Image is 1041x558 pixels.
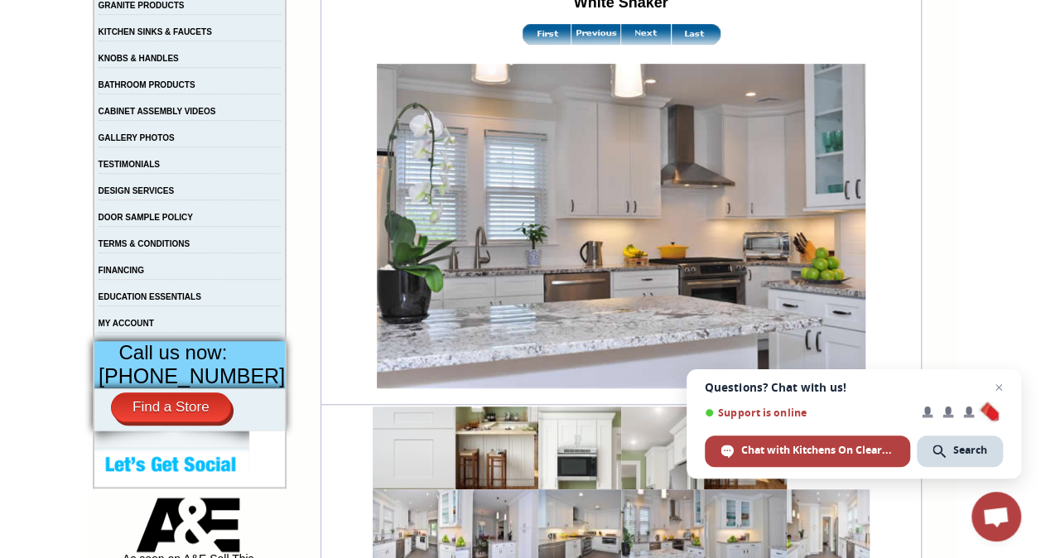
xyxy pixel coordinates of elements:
[953,443,987,458] span: Search
[99,54,179,63] a: KNOBS & HANDLES
[705,435,910,467] div: Chat with Kitchens On Clearance
[99,319,154,328] a: MY ACCOUNT
[99,364,285,387] span: [PHONE_NUMBER]
[99,186,175,195] a: DESIGN SERVICES
[705,381,1003,394] span: Questions? Chat with us!
[917,435,1003,467] div: Search
[99,292,201,301] a: EDUCATION ESSENTIALS
[99,1,185,10] a: GRANITE PRODUCTS
[99,160,160,169] a: TESTIMONIALS
[99,266,145,275] a: FINANCING
[119,341,228,363] span: Call us now:
[741,443,894,458] span: Chat with Kitchens On Clearance
[971,492,1021,541] div: Open chat
[99,80,195,89] a: BATHROOM PRODUCTS
[99,27,212,36] a: KITCHEN SINKS & FAUCETS
[705,406,910,419] span: Support is online
[99,239,190,248] a: TERMS & CONDITIONS
[99,133,175,142] a: GALLERY PHOTOS
[99,213,193,222] a: DOOR SAMPLE POLICY
[99,107,216,116] a: CABINET ASSEMBLY VIDEOS
[989,378,1009,397] span: Close chat
[111,392,231,422] a: Find a Store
